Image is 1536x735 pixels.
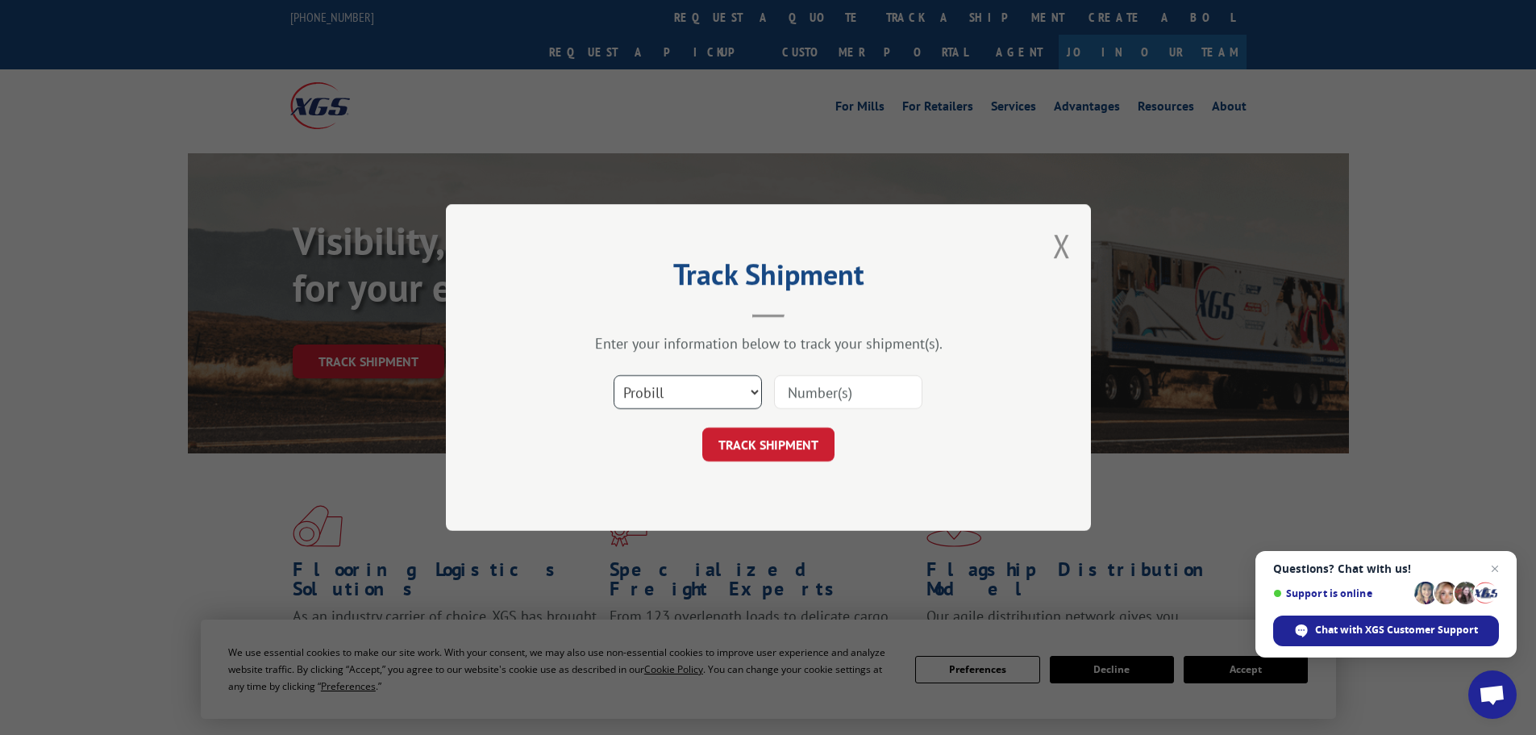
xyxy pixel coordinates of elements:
[527,334,1010,353] div: Enter your information below to track your shipment(s).
[1273,587,1409,599] span: Support is online
[1315,623,1478,637] span: Chat with XGS Customer Support
[1273,562,1499,575] span: Questions? Chat with us!
[1053,224,1071,267] button: Close modal
[1468,670,1517,719] div: Open chat
[774,375,922,409] input: Number(s)
[1273,616,1499,646] div: Chat with XGS Customer Support
[527,263,1010,294] h2: Track Shipment
[702,428,835,461] button: TRACK SHIPMENT
[1485,559,1505,578] span: Close chat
